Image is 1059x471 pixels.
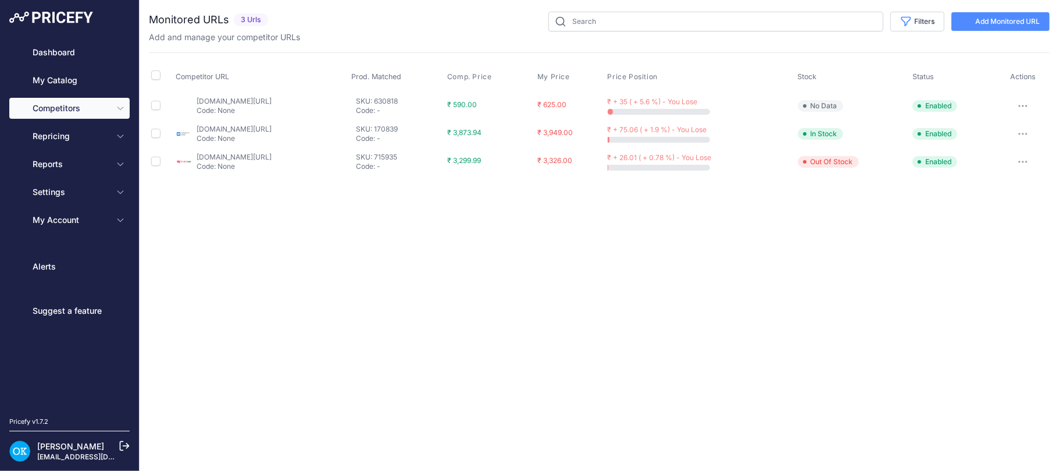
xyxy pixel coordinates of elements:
[798,156,859,168] span: Out Of Stock
[951,12,1050,31] a: Add Monitored URL
[356,97,443,106] p: SKU: 630818
[356,162,443,171] p: Code: -
[9,98,130,119] button: Competitors
[608,125,707,134] span: ₹ + 75.06 ( + 1.9 %) - You Lose
[9,417,48,427] div: Pricefy v1.7.2
[356,106,443,115] p: Code: -
[447,156,481,165] span: ₹ 3,299.99
[234,13,268,27] span: 3 Urls
[912,72,934,81] span: Status
[9,256,130,277] a: Alerts
[798,72,817,81] span: Stock
[912,156,957,168] span: Enabled
[9,300,130,321] a: Suggest a feature
[149,12,229,28] h2: Monitored URLs
[537,72,572,82] button: My Price
[37,441,104,451] a: [PERSON_NAME]
[37,452,159,461] a: [EMAIL_ADDRESS][DOMAIN_NAME]
[447,100,477,109] span: ₹ 590.00
[33,130,109,142] span: Repricing
[890,12,944,31] button: Filters
[197,134,272,143] p: Code: None
[537,100,566,109] span: ₹ 625.00
[912,128,957,140] span: Enabled
[33,186,109,198] span: Settings
[9,154,130,175] button: Reports
[197,153,272,161] a: [DOMAIN_NAME][URL]
[356,125,443,134] p: SKU: 170839
[9,12,93,23] img: Pricefy Logo
[356,134,443,143] p: Code: -
[33,158,109,170] span: Reports
[149,31,300,43] p: Add and manage your competitor URLs
[33,214,109,226] span: My Account
[912,100,957,112] span: Enabled
[9,126,130,147] button: Repricing
[9,182,130,203] button: Settings
[537,72,570,82] span: My Price
[9,210,130,231] button: My Account
[197,162,272,171] p: Code: None
[608,97,698,106] span: ₹ + 35 ( + 5.6 %) - You Lose
[33,102,109,114] span: Competitors
[9,70,130,91] a: My Catalog
[608,72,660,82] button: Price Position
[197,97,272,105] a: [DOMAIN_NAME][URL]
[1010,72,1036,81] span: Actions
[9,42,130,63] a: Dashboard
[197,125,272,133] a: [DOMAIN_NAME][URL]
[352,72,402,81] span: Prod. Matched
[608,153,712,162] span: ₹ + 26.01 ( + 0.78 %) - You Lose
[447,128,482,137] span: ₹ 3,873.94
[608,72,658,82] span: Price Position
[548,12,883,31] input: Search
[447,72,492,82] span: Comp. Price
[537,128,573,137] span: ₹ 3,949.00
[356,153,443,162] p: SKU: 715935
[537,156,572,165] span: ₹ 3,326.00
[798,100,843,112] span: No Data
[798,128,843,140] span: In Stock
[9,42,130,403] nav: Sidebar
[176,72,229,81] span: Competitor URL
[447,72,494,82] button: Comp. Price
[197,106,272,115] p: Code: None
